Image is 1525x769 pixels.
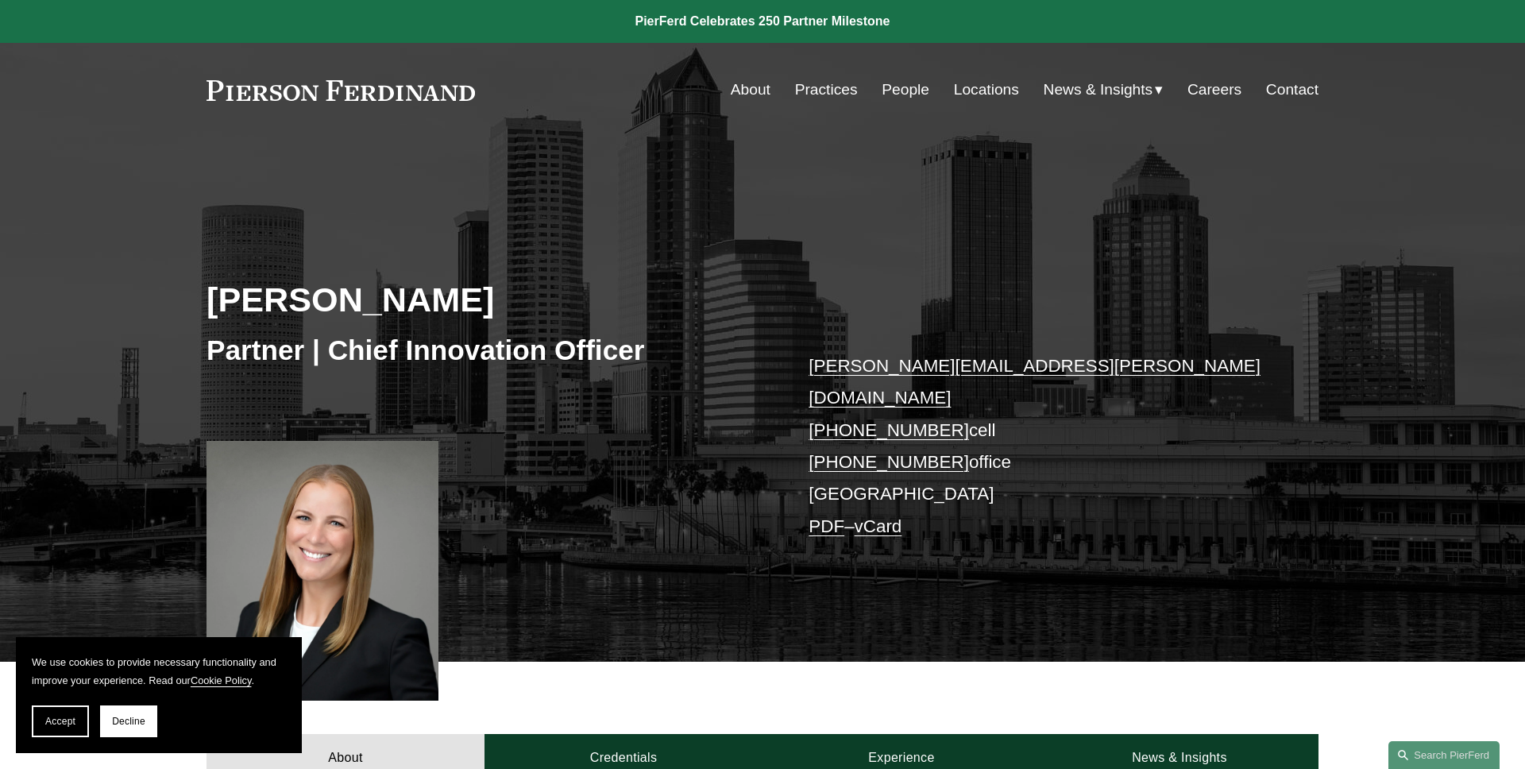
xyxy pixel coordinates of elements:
[16,637,302,753] section: Cookie banner
[1388,741,1500,769] a: Search this site
[207,279,762,320] h2: [PERSON_NAME]
[731,75,770,105] a: About
[1266,75,1318,105] a: Contact
[855,516,902,536] a: vCard
[1044,76,1153,104] span: News & Insights
[809,516,844,536] a: PDF
[112,716,145,727] span: Decline
[207,333,762,368] h3: Partner | Chief Innovation Officer
[32,705,89,737] button: Accept
[795,75,858,105] a: Practices
[954,75,1019,105] a: Locations
[809,420,969,440] a: [PHONE_NUMBER]
[100,705,157,737] button: Decline
[1044,75,1164,105] a: folder dropdown
[45,716,75,727] span: Accept
[809,356,1261,408] a: [PERSON_NAME][EMAIL_ADDRESS][PERSON_NAME][DOMAIN_NAME]
[191,674,252,686] a: Cookie Policy
[32,653,286,690] p: We use cookies to provide necessary functionality and improve your experience. Read our .
[809,350,1272,543] p: cell office [GEOGRAPHIC_DATA] –
[809,452,969,472] a: [PHONE_NUMBER]
[882,75,929,105] a: People
[1187,75,1241,105] a: Careers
